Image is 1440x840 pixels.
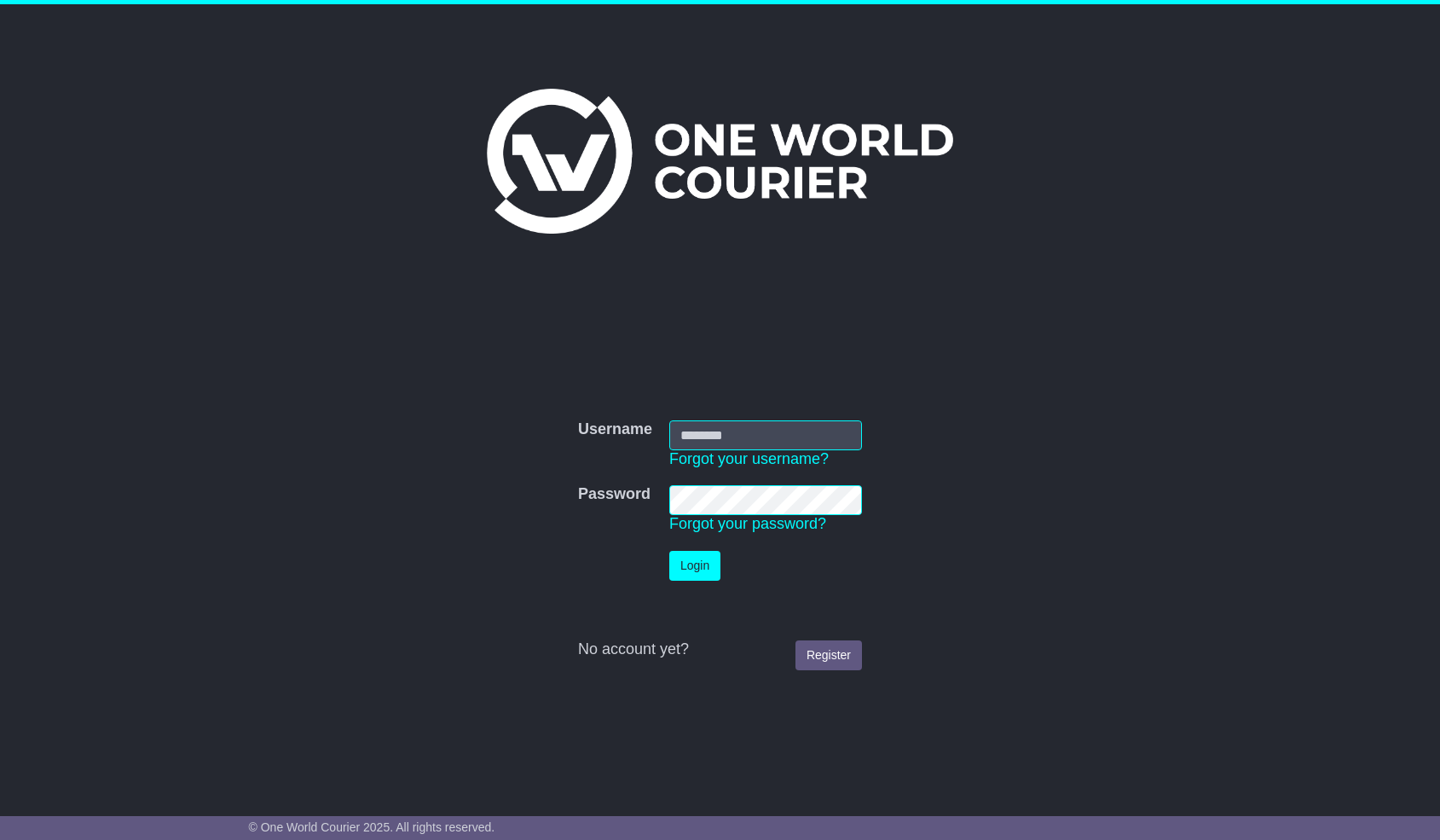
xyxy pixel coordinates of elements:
[578,640,862,659] div: No account yet?
[669,551,720,581] button: Login
[578,485,651,504] label: Password
[578,420,652,439] label: Username
[669,450,829,467] a: Forgot your username?
[249,820,495,834] span: © One World Courier 2025. All rights reserved.
[795,640,862,670] a: Register
[669,515,826,532] a: Forgot your password?
[487,89,952,234] img: One World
